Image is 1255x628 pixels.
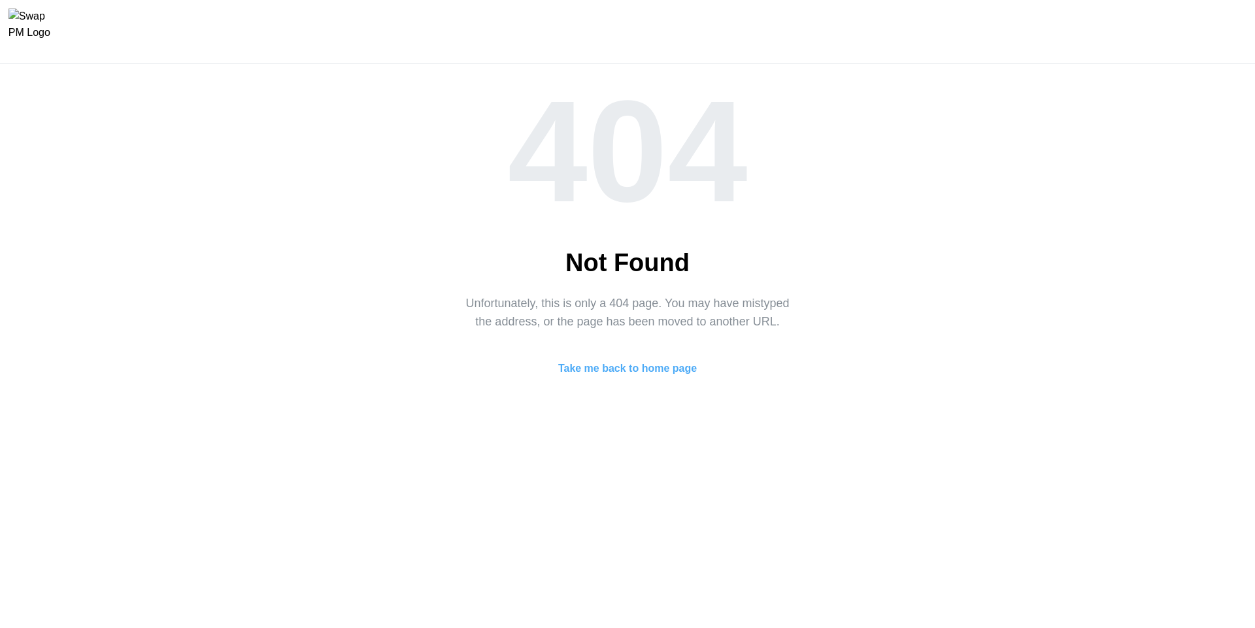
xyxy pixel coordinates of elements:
div: Unfortunately, this is only a 404 page. You may have mistyped the address, or the page has been m... [464,295,791,331]
button: Take me back to home page [543,355,712,382]
h1: Not Found [26,247,1229,279]
div: 404 [26,80,1229,223]
img: Swap PM Logo [8,8,61,41]
span: Take me back to home page [558,355,697,382]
